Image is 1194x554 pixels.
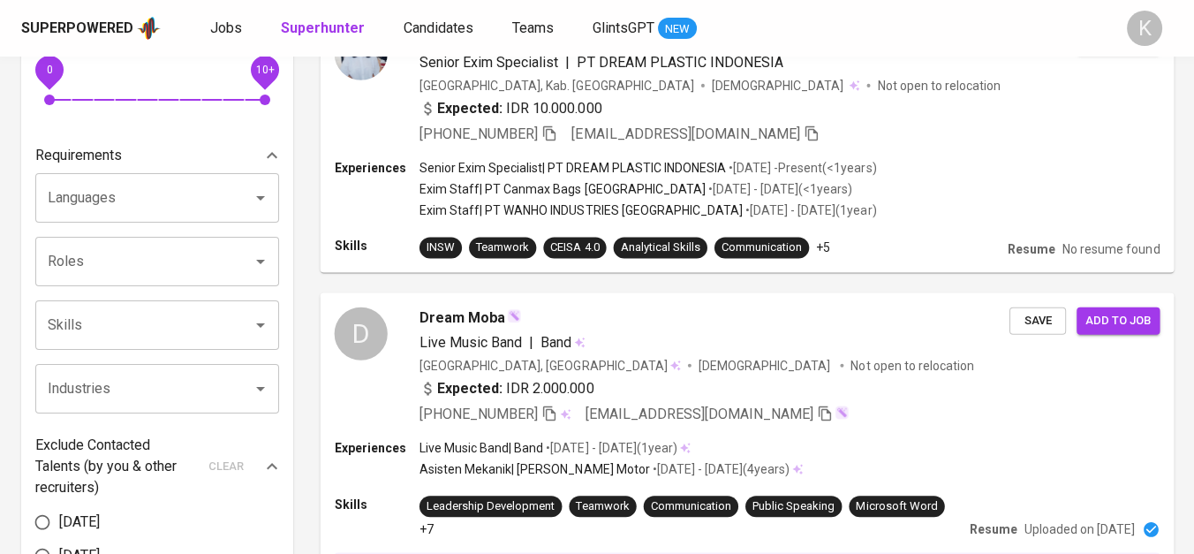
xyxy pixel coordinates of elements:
[529,331,533,353] span: |
[1062,240,1160,258] p: No resume found
[419,159,726,177] p: Senior Exim Specialist | PT DREAM PLASTIC INDONESIA
[427,498,555,515] div: Leadership Development
[593,19,654,36] span: GlintsGPT
[835,405,849,419] img: magic_wand.svg
[651,498,731,515] div: Communication
[248,313,273,338] button: Open
[706,180,852,198] p: • [DATE] - [DATE] ( <1 years )
[419,520,434,538] p: +7
[1077,307,1160,334] button: Add to job
[540,333,571,350] span: Band
[21,19,133,39] div: Superpowered
[419,460,650,478] p: Asisten Mekanik | [PERSON_NAME] Motor
[1024,520,1135,538] p: Uploaded on [DATE]
[419,125,538,141] span: [PHONE_NUMBER]
[726,159,877,177] p: • [DATE] - Present ( <1 years )
[281,18,368,40] a: Superhunter
[321,13,1173,272] a: [PERSON_NAME][MEDICAL_DATA]Senior Exim Specialist|PT DREAM PLASTIC INDONESIA[GEOGRAPHIC_DATA], Ka...
[419,180,706,198] p: Exim Staff | PT Canmax Bags [GEOGRAPHIC_DATA]
[335,439,419,457] p: Experiences
[210,18,246,40] a: Jobs
[137,15,161,42] img: app logo
[476,239,529,256] div: Teamwork
[571,125,800,141] span: [EMAIL_ADDRESS][DOMAIN_NAME]
[437,377,503,398] b: Expected:
[404,18,477,40] a: Candidates
[427,239,455,256] div: INSW
[816,239,830,256] p: +5
[419,356,681,374] div: [GEOGRAPHIC_DATA], [GEOGRAPHIC_DATA]
[877,76,1000,94] p: Not open to relocation
[35,145,122,166] p: Requirements
[512,19,554,36] span: Teams
[335,237,419,254] p: Skills
[1008,240,1055,258] p: Resume
[255,64,274,76] span: 10+
[21,15,161,42] a: Superpoweredapp logo
[856,498,937,515] div: Microsoft Word
[543,439,676,457] p: • [DATE] - [DATE] ( 1 year )
[335,159,419,177] p: Experiences
[850,356,973,374] p: Not open to relocation
[46,64,52,76] span: 0
[550,239,599,256] div: CEISA 4.0
[621,239,700,256] div: Analytical Skills
[35,435,279,498] div: Exclude Contacted Talents (by you & other recruiters)clear
[512,18,557,40] a: Teams
[743,201,876,219] p: • [DATE] - [DATE] ( 1 year )
[419,97,602,118] div: IDR 10.000.000
[565,51,570,72] span: |
[1085,310,1151,330] span: Add to job
[419,405,538,421] span: [PHONE_NUMBER]
[419,439,543,457] p: Live Music Band | Band
[507,308,521,323] img: magic_wand.svg
[335,496,419,513] p: Skills
[585,405,813,421] span: [EMAIL_ADDRESS][DOMAIN_NAME]
[970,520,1017,538] p: Resume
[1018,310,1057,330] span: Save
[35,435,198,498] p: Exclude Contacted Talents (by you & other recruiters)
[593,18,697,40] a: GlintsGPT NEW
[404,19,473,36] span: Candidates
[419,76,694,94] div: [GEOGRAPHIC_DATA], Kab. [GEOGRAPHIC_DATA]
[419,377,594,398] div: IDR 2.000.000
[722,239,802,256] div: Communication
[577,53,783,70] span: PT DREAM PLASTIC INDONESIA
[248,249,273,274] button: Open
[437,97,503,118] b: Expected:
[650,460,790,478] p: • [DATE] - [DATE] ( 4 years )
[281,19,365,36] b: Superhunter
[712,76,846,94] span: [DEMOGRAPHIC_DATA]
[1127,11,1162,46] div: K
[752,498,835,515] div: Public Speaking
[1009,307,1066,334] button: Save
[419,333,522,350] span: Live Music Band
[59,512,100,533] span: [DATE]
[335,307,388,360] div: D
[699,356,833,374] span: [DEMOGRAPHIC_DATA]
[35,138,279,173] div: Requirements
[248,186,273,210] button: Open
[335,27,388,80] img: 83633b24-9b09-4fd3-b577-5fbd4a993254.jpg
[210,19,242,36] span: Jobs
[419,53,558,70] span: Senior Exim Specialist
[419,307,505,328] span: Dream Moba
[576,498,629,515] div: Teamwork
[248,376,273,401] button: Open
[419,201,743,219] p: Exim Staff | PT WANHO INDUSTRIES [GEOGRAPHIC_DATA]
[658,20,697,38] span: NEW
